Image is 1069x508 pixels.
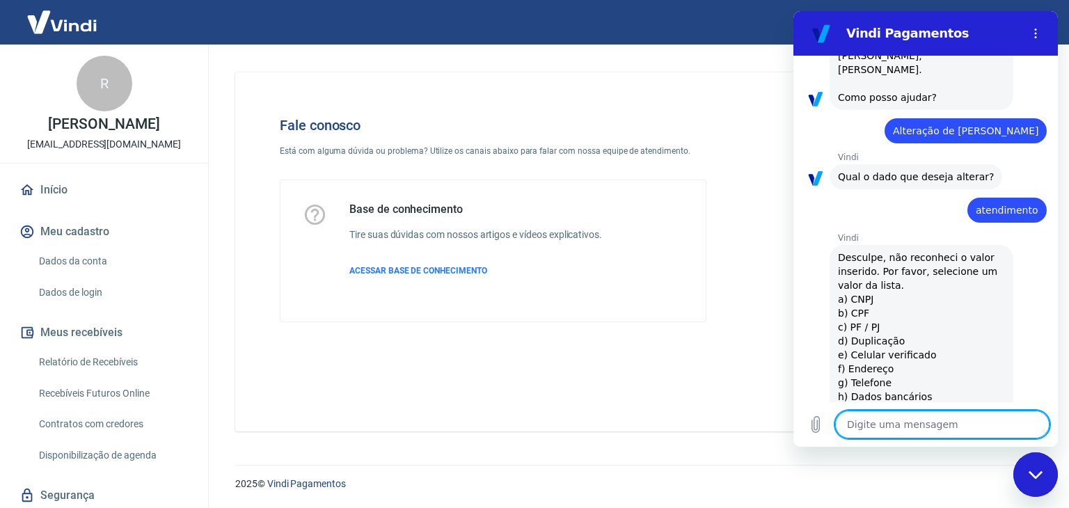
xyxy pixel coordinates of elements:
button: Meu cadastro [17,216,191,247]
h5: Base de conhecimento [349,203,602,216]
h6: Tire suas dúvidas com nossos artigos e vídeos explicativos. [349,228,602,242]
a: Recebíveis Futuros Online [33,379,191,408]
iframe: Botão para iniciar a janela de mensagens, 1 mensagem não lida [1013,452,1058,497]
button: Sair [1002,10,1052,35]
h4: Fale conosco [280,117,706,134]
p: Está com alguma dúvida ou problema? Utilize os canais abaixo para falar com nossa equipe de atend... [280,145,706,157]
a: Contratos com credores [33,410,191,438]
p: [PERSON_NAME] [48,117,159,132]
img: Fale conosco [766,95,977,280]
p: 2025 © [235,477,1036,491]
a: Dados de login [33,278,191,307]
button: Meus recebíveis [17,317,191,348]
a: Vindi Pagamentos [267,478,346,489]
img: Vindi [17,1,107,43]
iframe: Janela de mensagens [793,11,1058,447]
span: ACESSAR BASE DE CONHECIMENTO [349,266,487,276]
a: Relatório de Recebíveis [33,348,191,376]
a: Dados da conta [33,247,191,276]
div: R [77,56,132,111]
a: ACESSAR BASE DE CONHECIMENTO [349,264,602,277]
a: Início [17,175,191,205]
a: Disponibilização de agenda [33,441,191,470]
p: [EMAIL_ADDRESS][DOMAIN_NAME] [27,137,181,152]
